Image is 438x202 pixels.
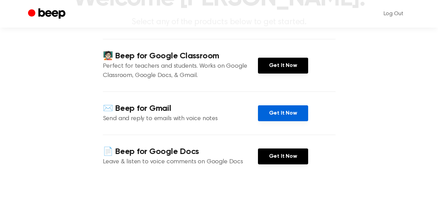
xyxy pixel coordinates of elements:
p: Leave & listen to voice comments on Google Docs [103,157,258,167]
h4: ✉️ Beep for Gmail [103,103,258,114]
h4: 📄 Beep for Google Docs [103,146,258,157]
a: Get It Now [258,105,308,121]
p: Send and reply to emails with voice notes [103,114,258,124]
h4: 🧑🏻‍🏫 Beep for Google Classroom [103,50,258,62]
a: Get It Now [258,148,308,164]
a: Log Out [377,6,410,22]
p: Perfect for teachers and students. Works on Google Classroom, Google Docs, & Gmail. [103,62,258,80]
a: Beep [28,7,67,21]
a: Get It Now [258,58,308,74]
